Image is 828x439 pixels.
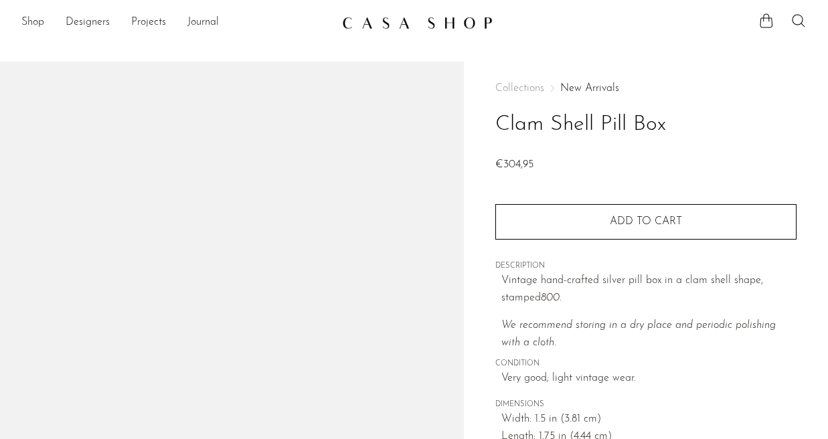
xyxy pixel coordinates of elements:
i: We recommend storing in a dry place and periodic polishing with a cloth. [501,320,776,348]
span: DESCRIPTION [495,260,797,272]
span: Width: 1.5 in (3.81 cm) [501,411,797,428]
a: Journal [187,14,219,31]
ul: NEW HEADER MENU [21,11,331,34]
a: Projects [131,14,166,31]
a: Shop [21,14,44,31]
button: Add to cart [495,204,797,239]
span: Collections [495,83,544,94]
span: Very good; light vintage wear. [501,370,797,387]
span: Add to cart [610,216,682,227]
a: New Arrivals [560,83,619,94]
span: CONDITION [495,358,797,370]
h1: Clam Shell Pill Box [495,108,797,142]
em: 800 [541,292,560,303]
nav: Breadcrumbs [495,83,797,94]
a: Designers [66,14,110,31]
p: Vintage hand-crafted silver pill box in a clam shell shape, stamped . [501,272,797,306]
nav: Desktop navigation [21,11,331,34]
span: DIMENSIONS [495,399,797,411]
span: €304,95 [495,159,533,170]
